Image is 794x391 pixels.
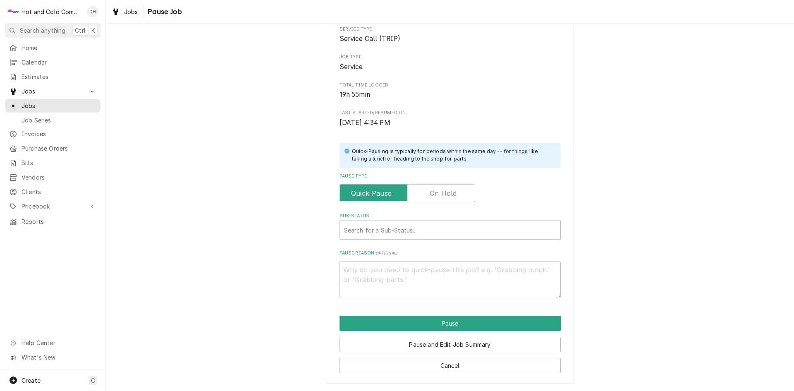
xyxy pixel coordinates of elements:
[5,99,100,113] a: Jobs
[5,127,100,141] a: Invoices
[22,87,84,96] span: Jobs
[22,187,96,196] span: Clients
[5,113,100,127] a: Job Series
[5,199,100,213] a: Go to Pricebook
[5,23,100,38] button: Search anythingCtrlK
[5,350,100,364] a: Go to What's New
[340,250,561,298] div: Pause Reason
[145,6,182,17] span: Pause Job
[22,158,96,167] span: Bills
[340,119,390,127] span: [DATE] 4:34 PM
[340,26,561,44] div: Service Type
[124,7,138,16] span: Jobs
[340,63,363,71] span: Service
[22,217,96,226] span: Reports
[22,7,82,16] div: Hot and Cold Commercial Kitchens, Inc.
[340,62,561,72] span: Job Type
[340,110,561,116] span: Last Started/Resumed On
[20,26,65,35] span: Search anything
[5,55,100,69] a: Calendar
[7,6,19,17] div: H
[87,6,98,17] div: Daryl Harris's Avatar
[22,101,96,110] span: Jobs
[340,358,561,373] button: Cancel
[22,338,96,347] span: Help Center
[5,170,100,184] a: Vendors
[91,376,95,385] span: C
[22,116,96,125] span: Job Series
[340,316,561,331] div: Button Group Row
[5,336,100,350] a: Go to Help Center
[108,5,141,19] a: Jobs
[5,84,100,98] a: Go to Jobs
[22,130,96,138] span: Invoices
[374,251,397,255] span: ( optional )
[340,26,561,33] span: Service Type
[5,41,100,55] a: Home
[340,82,561,100] div: Total Time Logged
[5,70,100,84] a: Estimates
[22,43,96,52] span: Home
[22,173,96,182] span: Vendors
[22,72,96,81] span: Estimates
[22,377,41,384] span: Create
[22,353,96,362] span: What's New
[340,316,561,331] button: Pause
[340,337,561,352] button: Pause and Edit Job Summary
[7,6,19,17] div: Hot and Cold Commercial Kitchens, Inc.'s Avatar
[75,26,86,35] span: Ctrl
[340,213,561,219] label: Sub-Status
[87,6,98,17] div: DH
[340,82,561,89] span: Total Time Logged
[340,173,561,202] div: Pause Type
[5,156,100,170] a: Bills
[340,34,561,44] span: Service Type
[340,331,561,352] div: Button Group Row
[340,118,561,128] span: Last Started/Resumed On
[340,110,561,127] div: Last Started/Resumed On
[22,144,96,153] span: Purchase Orders
[340,352,561,373] div: Button Group Row
[352,148,552,163] div: Quick-Pausing is typically for periods within the same day -- for things like taking a lunch or h...
[5,142,100,155] a: Purchase Orders
[91,26,95,35] span: K
[340,90,561,100] span: Total Time Logged
[340,54,561,60] span: Job Type
[340,173,561,180] label: Pause Type
[340,54,561,72] div: Job Type
[340,91,370,98] span: 19h 55min
[340,35,401,43] span: Service Call (TRIP)
[340,316,561,373] div: Button Group
[340,213,561,240] div: Sub-Status
[340,250,561,257] label: Pause Reason
[5,185,100,199] a: Clients
[22,58,96,67] span: Calendar
[22,202,84,211] span: Pricebook
[5,215,100,228] a: Reports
